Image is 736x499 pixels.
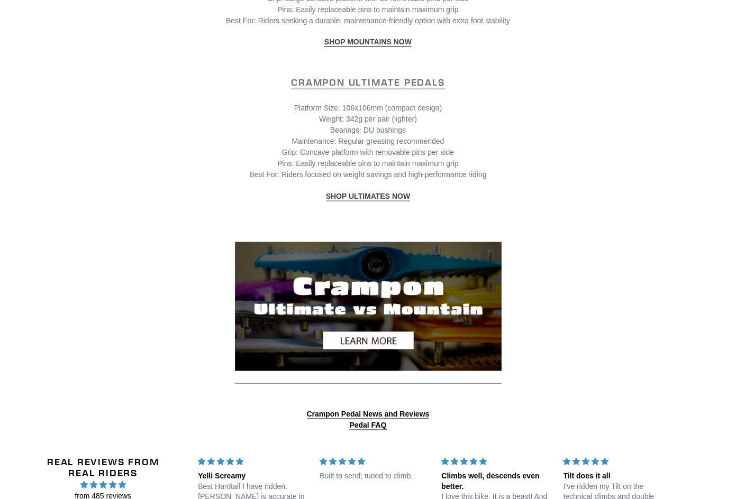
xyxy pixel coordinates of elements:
a: Pedal FAQ [349,421,386,430]
div: Tilt does it all [564,471,673,482]
p: Built to send; tuned to climb. [320,471,429,482]
div: 5 stars [198,456,307,467]
strong: Pedal FAQ [349,421,386,429]
strong: Crampon Pedal News and Reviews [307,410,430,418]
img: black_friday_pedals_banner.jpg [235,242,502,371]
strong: SHOP ULTIMATES NOW [326,192,410,200]
h2: Real Reviews from Real Riders [37,456,169,479]
strong: SHOP MOUNTAINS NOW [324,38,412,46]
span: 4.96 stars [37,479,169,491]
a: SHOP MOUNTAINS NOW [324,38,412,47]
a: Crampon Pedal News and Reviews [307,410,430,419]
a: Crampon Ultimate Vs Mountain Pedals [235,367,502,384]
div: 5 stars [441,456,550,467]
div: 5 stars [564,456,673,467]
div: 5 stars [320,456,429,467]
div: Yelli Screamy [198,471,307,482]
p: Platform Size: 106x106mm (compact design) Weight: 342g per pair (lighter) Bearings: DU bushings M... [80,103,657,180]
a: Crampon Ultimate Pedals [291,76,444,89]
div: Climbs well, descends even better. [441,471,550,492]
strong: Crampon Ultimate Pedals [291,76,444,88]
a: SHOP ULTIMATES NOW [326,192,410,201]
